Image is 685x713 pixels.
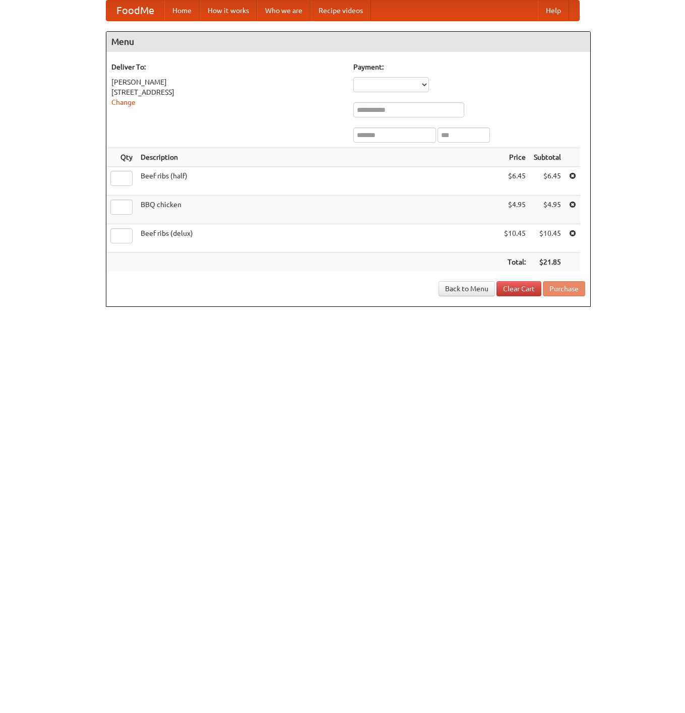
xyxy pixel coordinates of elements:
[530,196,565,224] td: $4.95
[106,32,590,52] h4: Menu
[500,167,530,196] td: $6.45
[200,1,257,21] a: How it works
[530,167,565,196] td: $6.45
[137,148,500,167] th: Description
[106,1,164,21] a: FoodMe
[538,1,569,21] a: Help
[543,281,585,296] button: Purchase
[164,1,200,21] a: Home
[111,87,343,97] div: [STREET_ADDRESS]
[137,196,500,224] td: BBQ chicken
[439,281,495,296] a: Back to Menu
[310,1,371,21] a: Recipe videos
[530,148,565,167] th: Subtotal
[500,196,530,224] td: $4.95
[353,62,585,72] h5: Payment:
[111,98,136,106] a: Change
[530,253,565,272] th: $21.85
[500,224,530,253] td: $10.45
[496,281,541,296] a: Clear Cart
[137,224,500,253] td: Beef ribs (delux)
[530,224,565,253] td: $10.45
[500,148,530,167] th: Price
[106,148,137,167] th: Qty
[111,62,343,72] h5: Deliver To:
[257,1,310,21] a: Who we are
[137,167,500,196] td: Beef ribs (half)
[111,77,343,87] div: [PERSON_NAME]
[500,253,530,272] th: Total:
